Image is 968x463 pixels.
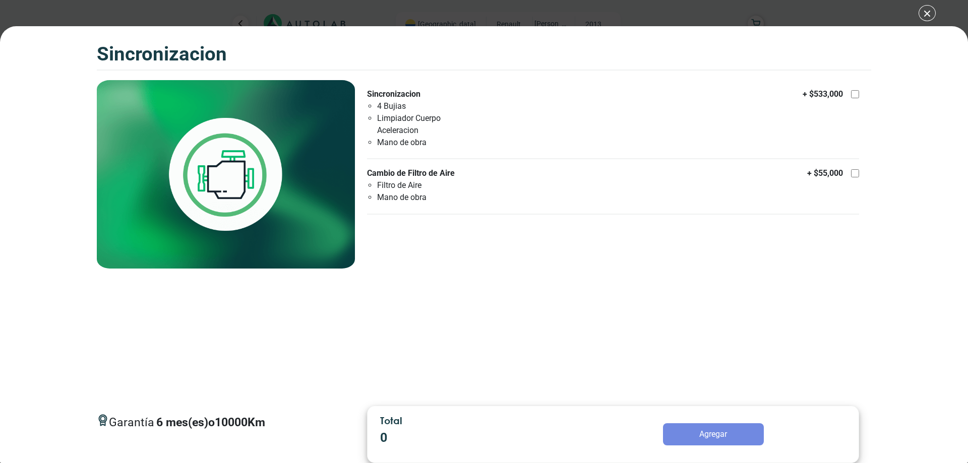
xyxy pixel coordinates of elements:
[367,167,483,179] p: Cambio de Filtro de Aire
[377,112,483,137] li: Limpiador Cuerpo Aceleracion
[380,428,566,447] p: 0
[380,415,402,426] span: Total
[367,88,483,100] p: Sincronizacion
[377,191,483,204] li: Mano de obra
[663,423,764,445] button: Agregar
[109,414,265,440] span: Garantía
[156,414,265,432] p: 6 mes(es) o 10000 Km
[97,42,227,65] h3: SINCRONIZACION
[377,179,483,191] li: Filtro de Aire
[377,100,483,112] li: 4 Bujias
[377,137,483,149] li: Mano de obra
